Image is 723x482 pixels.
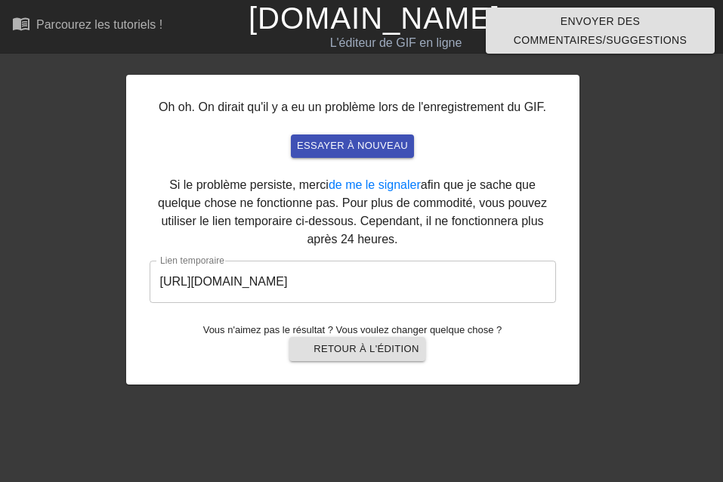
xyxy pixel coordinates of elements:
button: Envoyer des commentaires/suggestions [486,8,715,54]
font: flèche_retour [295,340,521,358]
button: Retour à l'édition [289,337,425,361]
a: de me le signaler [329,178,421,191]
button: essayer à nouveau [291,134,414,158]
input: nu [150,261,556,303]
font: Si le problème persiste, merci [169,178,329,191]
font: Envoyer des commentaires/suggestions [514,15,687,46]
font: menu_book [12,14,30,32]
font: Parcourez les tutoriels ! [36,18,162,31]
font: Vous n'aimez pas le résultat ? Vous voulez changer quelque chose ? [203,324,502,335]
font: L'éditeur de GIF en ligne [330,36,462,49]
a: Parcourez les tutoriels ! [12,14,162,38]
font: essayer à nouveau [297,140,408,151]
a: [DOMAIN_NAME] [249,2,500,35]
font: afin que je sache que quelque chose ne fonctionne pas. Pour plus de commodité, vous pouvez utilis... [158,178,547,246]
font: Retour à l'édition [314,343,419,354]
font: Oh oh. On dirait qu'il y a eu un problème lors de l'enregistrement du GIF. [159,100,546,113]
